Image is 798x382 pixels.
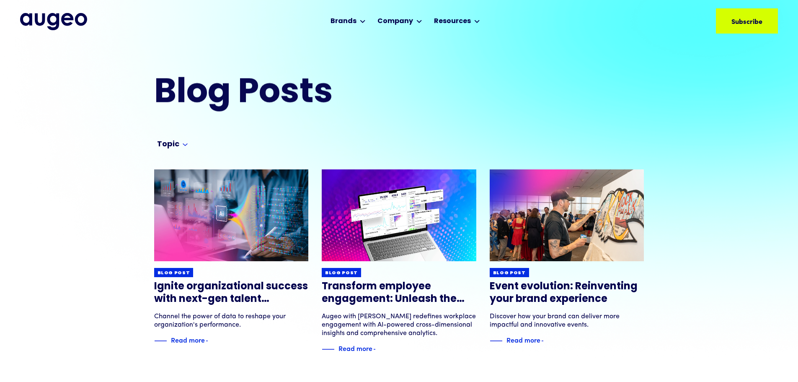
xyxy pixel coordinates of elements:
h3: Ignite organizational success with next-gen talent optimization [154,281,309,306]
h2: Blog Posts [154,77,644,111]
div: Discover how your brand can deliver more impactful and innovative events. [490,312,644,329]
img: Blue text arrow [206,336,218,346]
img: Blue decorative line [322,344,334,354]
h3: Event evolution: Reinventing your brand experience [490,281,644,306]
a: Blog postIgnite organizational success with next-gen talent optimizationChannel the power of data... [154,169,309,346]
div: Topic [157,140,179,150]
img: Blue decorative line [154,336,167,346]
div: Blog post [158,270,190,276]
img: Blue text arrow [541,336,554,346]
img: Blue decorative line [490,336,502,346]
a: Blog postEvent evolution: Reinventing your brand experienceDiscover how your brand can deliver mo... [490,169,644,346]
div: Read more [506,335,540,345]
div: Blog post [493,270,526,276]
div: Company [377,16,413,26]
div: Augeo with [PERSON_NAME] redefines workplace engagement with AI-powered cross-dimensional insight... [322,312,476,338]
h3: Transform employee engagement: Unleash the power of next-gen insights [322,281,476,306]
a: home [20,13,87,30]
img: Arrow symbol in bright blue pointing down to indicate an expanded section. [183,143,188,146]
img: Blue text arrow [373,344,386,354]
a: Blog postTransform employee engagement: Unleash the power of next-gen insightsAugeo with [PERSON_... [322,169,476,354]
a: Subscribe [716,8,778,34]
div: Read more [338,343,372,353]
div: Resources [434,16,471,26]
div: Blog post [325,270,358,276]
div: Channel the power of data to reshape your organization's performance. [154,312,309,329]
div: Brands [331,16,356,26]
img: Augeo's full logo in midnight blue. [20,13,87,30]
div: Read more [171,335,205,345]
